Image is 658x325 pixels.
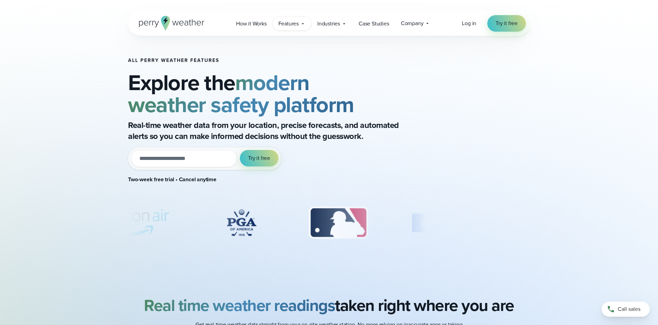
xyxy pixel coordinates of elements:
[602,302,650,317] a: Call sales
[302,206,374,240] img: MLB.svg
[462,19,476,28] a: Log in
[128,66,354,121] strong: modern weather safety platform
[408,206,506,240] img: CBS-Sports.svg
[496,19,518,28] span: Try it free
[353,17,395,31] a: Case Studies
[240,150,278,166] button: Try it free
[618,305,640,313] span: Call sales
[128,175,216,183] strong: Two-week free trial • Cancel anytime
[83,206,181,240] img: Amazon-Air.svg
[214,206,269,240] img: PGA.svg
[401,19,424,28] span: Company
[278,20,299,28] span: Features
[359,20,389,28] span: Case Studies
[236,20,267,28] span: How it Works
[144,296,514,315] h2: taken right where you are
[128,120,403,142] p: Real-time weather data from your location, precise forecasts, and automated alerts so you can mak...
[128,206,427,243] div: slideshow
[230,17,273,31] a: How it Works
[462,19,476,27] span: Log in
[128,58,427,63] h1: All Perry Weather Features
[317,20,340,28] span: Industries
[487,15,526,32] a: Try it free
[83,206,181,240] div: 4 of 8
[408,206,506,240] div: 7 of 8
[214,206,269,240] div: 5 of 8
[128,72,427,116] h2: Explore the
[302,206,374,240] div: 6 of 8
[248,154,270,162] span: Try it free
[144,293,335,317] strong: Real time weather readings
